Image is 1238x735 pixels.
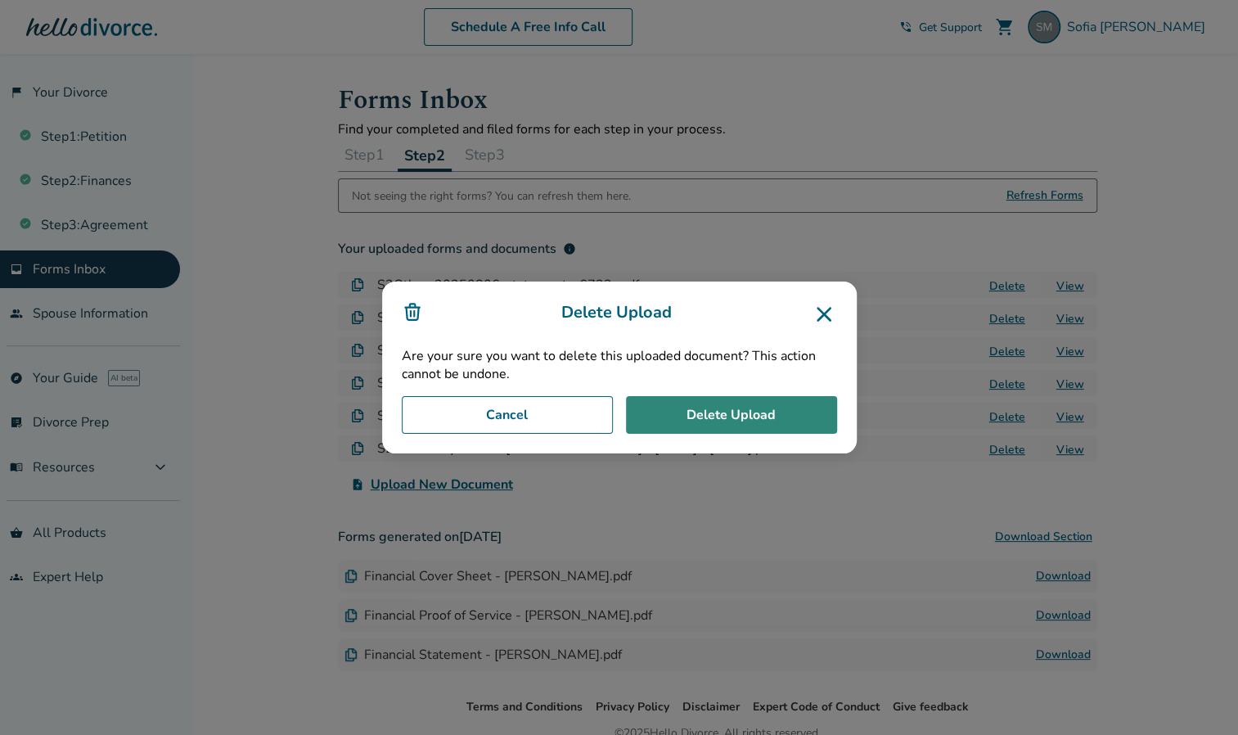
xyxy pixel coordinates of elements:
button: Cancel [402,396,613,434]
img: icon [402,301,423,322]
iframe: Chat Widget [1156,656,1238,735]
button: Delete Upload [626,396,837,434]
h3: Delete Upload [402,301,837,327]
p: Are your sure you want to delete this uploaded document? This action cannot be undone. [402,347,837,383]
